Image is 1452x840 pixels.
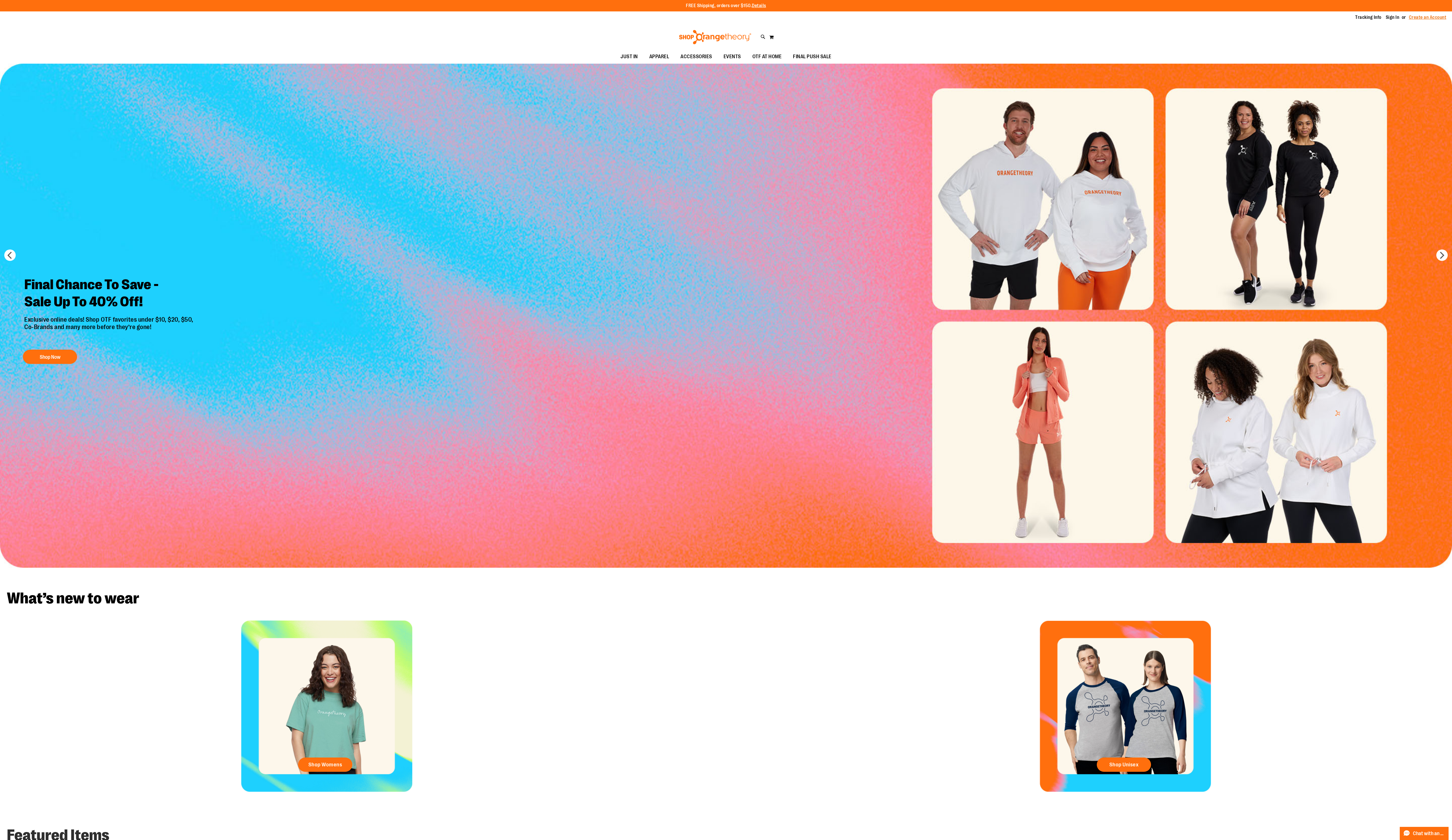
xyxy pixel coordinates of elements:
span: EVENTS [724,50,741,63]
span: JUST IN [620,50,638,63]
button: Shop Now [23,350,77,364]
a: OTF AT HOME [747,50,788,63]
a: ACCESSORIES [675,50,718,63]
button: prev [4,249,16,261]
span: OTF AT HOME [752,50,782,63]
a: EVENTS [718,50,747,63]
span: ACCESSORIES [680,50,712,63]
a: Tracking Info [1355,14,1381,21]
h2: What’s new to wear [7,591,1445,606]
p: Exclusive online deals! Shop OTF favorites under $10, $20, $50, Co-Brands and many more before th... [20,316,199,344]
a: Details [752,3,766,8]
span: Shop Unisex [1109,762,1139,768]
a: Shop Unisex [1097,758,1151,772]
a: Create an Account [1409,14,1447,21]
h2: Final Chance To Save - Sale Up To 40% Off! [20,272,199,316]
button: Chat with an Expert [1400,827,1449,840]
a: JUST IN [615,50,644,63]
p: FREE Shipping, orders over $150. [686,3,766,9]
span: Chat with an Expert [1413,831,1445,836]
button: next [1436,249,1448,261]
a: Final Chance To Save -Sale Up To 40% Off! Exclusive online deals! Shop OTF favorites under $10, $... [20,272,199,367]
a: Shop Womens [298,758,352,772]
a: FINAL PUSH SALE [787,50,837,63]
img: Shop Orangetheory [678,30,752,44]
span: FINAL PUSH SALE [793,50,832,63]
span: APPAREL [649,50,669,63]
span: Shop Womens [308,762,342,768]
a: APPAREL [644,50,675,63]
a: Sign In [1386,14,1399,21]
